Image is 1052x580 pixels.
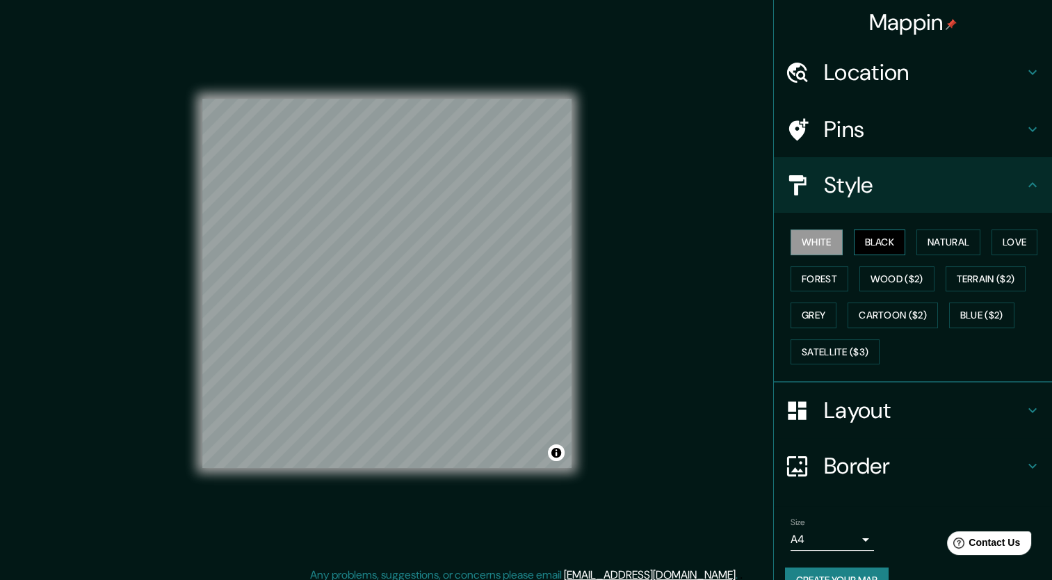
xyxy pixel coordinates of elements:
div: A4 [791,529,874,551]
label: Size [791,517,805,529]
div: Location [774,45,1052,100]
button: Forest [791,266,848,292]
button: Satellite ($3) [791,339,880,365]
h4: Mappin [869,8,957,36]
button: Terrain ($2) [946,266,1026,292]
div: Style [774,157,1052,213]
h4: Border [824,452,1024,480]
button: Grey [791,303,836,328]
canvas: Map [202,99,572,468]
h4: Pins [824,115,1024,143]
button: Blue ($2) [949,303,1014,328]
button: Natural [916,229,980,255]
h4: Style [824,171,1024,199]
h4: Location [824,58,1024,86]
button: White [791,229,843,255]
button: Cartoon ($2) [848,303,938,328]
div: Pins [774,102,1052,157]
div: Border [774,438,1052,494]
div: Layout [774,382,1052,438]
img: pin-icon.png [946,19,957,30]
button: Black [854,229,906,255]
button: Wood ($2) [859,266,934,292]
iframe: Help widget launcher [928,526,1037,565]
button: Toggle attribution [548,444,565,461]
button: Love [992,229,1037,255]
h4: Layout [824,396,1024,424]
